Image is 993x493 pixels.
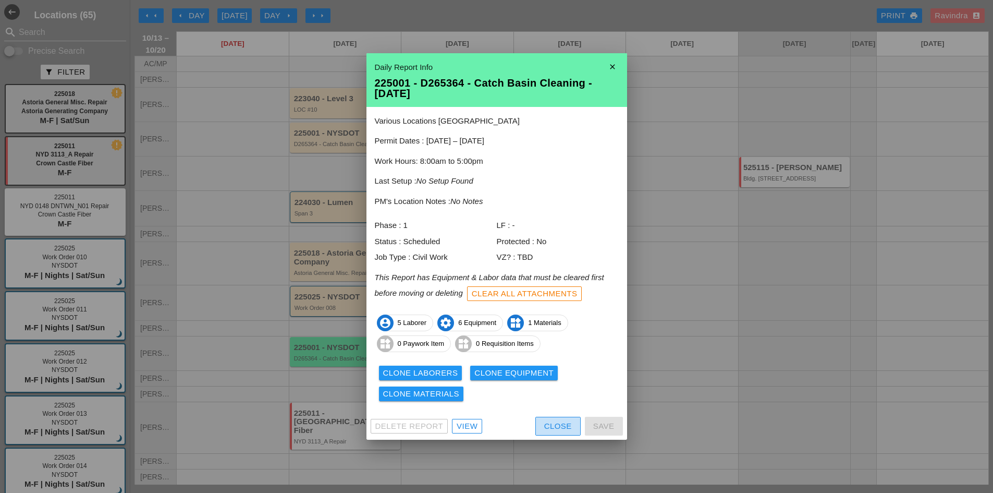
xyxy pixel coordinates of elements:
span: 1 Materials [508,315,568,331]
div: LF : - [497,220,619,232]
p: PM's Location Notes : [375,196,619,208]
p: Work Hours: 8:00am to 5:00pm [375,155,619,167]
i: This Report has Equipment & Labor data that must be cleared first before moving or deleting [375,273,604,297]
div: Phase : 1 [375,220,497,232]
div: Close [544,420,572,432]
i: close [602,56,623,77]
i: account_circle [377,315,394,331]
div: Clear All Attachments [472,288,578,300]
span: 0 Paywork Item [377,335,451,352]
button: Clone Laborers [379,366,462,380]
button: Clone Equipment [470,366,558,380]
p: Last Setup : [375,175,619,187]
div: Clone Materials [383,388,460,400]
p: Permit Dates : [DATE] – [DATE] [375,135,619,147]
span: 5 Laborer [377,315,433,331]
i: widgets [507,315,524,331]
button: Clone Materials [379,387,464,401]
p: Various Locations [GEOGRAPHIC_DATA] [375,115,619,127]
i: widgets [377,335,394,352]
i: No Notes [450,197,483,206]
button: Close [535,417,581,436]
div: View [457,420,477,432]
i: settings [437,315,454,331]
a: View [452,419,482,434]
div: Protected : No [497,236,619,248]
div: VZ? : TBD [497,251,619,263]
div: Clone Equipment [474,367,554,379]
div: Daily Report Info [375,62,619,74]
span: 0 Requisition Items [456,335,540,352]
button: Clear All Attachments [467,286,582,301]
i: No Setup Found [416,176,473,185]
span: 6 Equipment [438,315,502,331]
div: 225001 - D265364 - Catch Basin Cleaning - [DATE] [375,78,619,99]
div: Status : Scheduled [375,236,497,248]
div: Clone Laborers [383,367,458,379]
i: widgets [455,335,472,352]
div: Job Type : Civil Work [375,251,497,263]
